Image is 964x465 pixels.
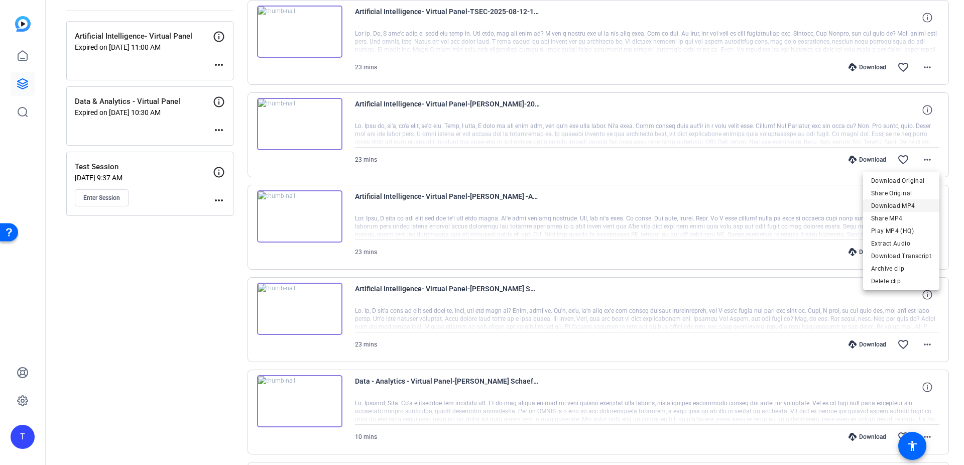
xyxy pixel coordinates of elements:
[871,275,931,287] span: Delete clip
[871,250,931,262] span: Download Transcript
[871,187,931,199] span: Share Original
[871,175,931,187] span: Download Original
[871,212,931,224] span: Share MP4
[871,263,931,275] span: Archive clip
[871,200,931,212] span: Download MP4
[871,225,931,237] span: Play MP4 (HQ)
[871,238,931,250] span: Extract Audio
